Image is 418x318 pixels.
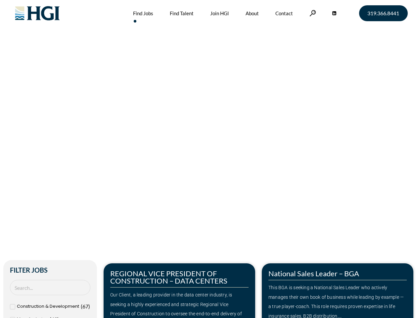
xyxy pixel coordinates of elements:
a: REGIONAL VICE PRESIDENT OF CONSTRUCTION – DATA CENTERS [110,269,227,285]
span: Next Move [123,103,221,125]
span: ) [88,303,90,309]
a: Search [309,10,316,16]
span: Jobs [40,133,51,140]
span: 67 [82,303,88,309]
span: Make Your [24,102,119,126]
h2: Filter Jobs [10,267,90,273]
span: ( [81,303,82,309]
span: 319.366.8441 [367,11,399,16]
a: Home [24,133,38,140]
input: Search Job [10,280,90,295]
a: 319.366.8441 [359,5,408,21]
span: » [24,133,51,140]
span: Construction & Development [17,302,79,311]
a: National Sales Leader – BGA [268,269,359,278]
